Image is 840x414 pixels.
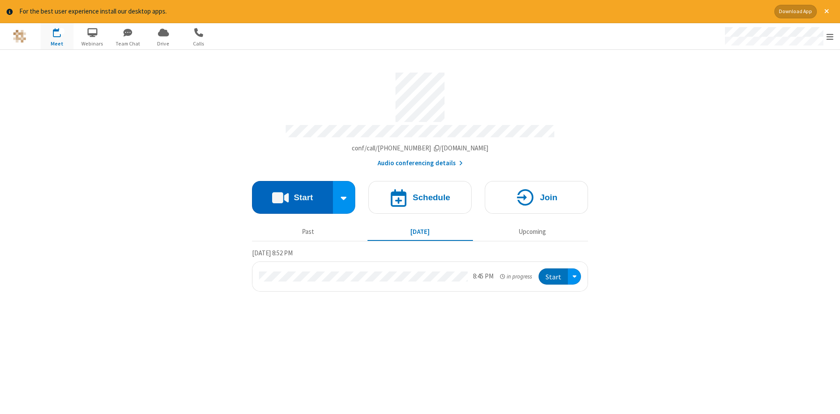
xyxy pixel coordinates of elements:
[479,224,585,240] button: Upcoming
[717,23,840,49] div: Open menu
[378,158,463,168] button: Audio conferencing details
[413,193,450,202] h4: Schedule
[473,271,493,282] div: 8:45 PM
[13,30,26,43] img: QA Selenium DO NOT DELETE OR CHANGE
[500,272,532,281] em: in progress
[820,5,833,18] button: Close alert
[112,40,144,48] span: Team Chat
[294,193,313,202] h4: Start
[41,40,73,48] span: Meet
[485,181,588,214] button: Join
[352,144,489,152] span: Copy my meeting room link
[59,28,65,35] div: 1
[252,181,333,214] button: Start
[252,248,588,292] section: Today's Meetings
[568,268,581,285] div: Open menu
[255,224,361,240] button: Past
[76,40,109,48] span: Webinars
[3,23,36,49] button: Logo
[252,66,588,168] section: Account details
[333,181,356,214] div: Start conference options
[252,249,293,257] span: [DATE] 8:52 PM
[368,181,472,214] button: Schedule
[367,224,473,240] button: [DATE]
[352,143,489,153] button: Copy my meeting room linkCopy my meeting room link
[540,193,557,202] h4: Join
[147,40,180,48] span: Drive
[19,7,768,17] div: For the best user experience install our desktop apps.
[774,5,817,18] button: Download App
[539,268,568,285] button: Start
[182,40,215,48] span: Calls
